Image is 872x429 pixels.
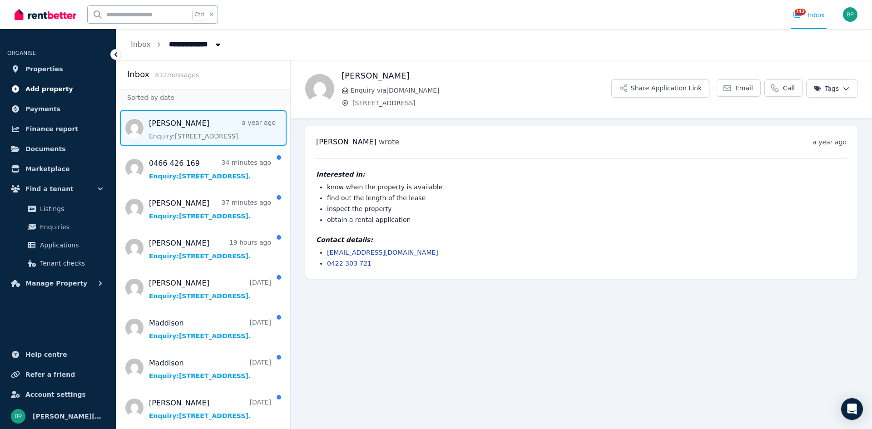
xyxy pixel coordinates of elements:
[25,163,69,174] span: Marketplace
[316,138,377,146] span: [PERSON_NAME]
[25,349,67,360] span: Help centre
[327,204,847,213] li: inspect the property
[735,84,753,93] span: Email
[327,215,847,224] li: obtain a rental application
[149,358,271,380] a: Maddison[DATE]Enquiry:[STREET_ADDRESS].
[843,7,857,22] img: Bundy Park Village
[379,138,399,146] span: wrote
[149,118,276,141] a: [PERSON_NAME]a year agoEnquiry:[STREET_ADDRESS].
[25,183,74,194] span: Find a tenant
[305,74,334,103] img: katelyn tewaiti
[33,411,105,422] span: [PERSON_NAME][GEOGRAPHIC_DATA]
[116,29,237,60] nav: Breadcrumb
[795,9,806,15] span: 742
[11,218,105,236] a: Enquiries
[813,138,847,146] time: a year ago
[611,79,709,98] button: Share Application Link
[40,203,101,214] span: Listings
[25,123,78,134] span: Finance report
[40,258,101,269] span: Tenant checks
[11,254,105,272] a: Tenant checks
[149,398,271,420] a: [PERSON_NAME][DATE]Enquiry:[STREET_ADDRESS].
[806,79,857,98] button: Tags
[25,369,75,380] span: Refer a friend
[155,71,199,79] span: 812 message s
[25,143,66,154] span: Documents
[149,278,271,301] a: [PERSON_NAME][DATE]Enquiry:[STREET_ADDRESS].
[841,398,863,420] div: Open Intercom Messenger
[7,120,109,138] a: Finance report
[149,158,271,181] a: 0466 426 16934 minutes agoEnquiry:[STREET_ADDRESS].
[149,318,271,340] a: Maddison[DATE]Enquiry:[STREET_ADDRESS].
[11,409,25,424] img: Bundy Park Village
[316,235,847,244] h4: Contact details:
[342,69,611,82] h1: [PERSON_NAME]
[351,86,611,95] span: Enquiry via [DOMAIN_NAME]
[327,193,847,202] li: find out the length of the lease
[7,160,109,178] a: Marketplace
[717,79,761,97] a: Email
[149,198,271,221] a: [PERSON_NAME]37 minutes agoEnquiry:[STREET_ADDRESS].
[7,140,109,158] a: Documents
[11,236,105,254] a: Applications
[316,170,847,179] h4: Interested in:
[764,79,803,97] a: Call
[7,100,109,118] a: Payments
[7,365,109,384] a: Refer a friend
[40,222,101,232] span: Enquiries
[783,84,795,93] span: Call
[7,274,109,292] button: Manage Property
[192,9,206,20] span: Ctrl
[11,200,105,218] a: Listings
[814,84,839,93] span: Tags
[149,238,271,261] a: [PERSON_NAME]19 hours agoEnquiry:[STREET_ADDRESS].
[327,182,847,192] li: know when the property is available
[210,11,213,18] span: k
[25,84,73,94] span: Add property
[327,249,438,256] a: [EMAIL_ADDRESS][DOMAIN_NAME]
[7,345,109,364] a: Help centre
[116,89,290,106] div: Sorted by date
[7,60,109,78] a: Properties
[15,8,76,21] img: RentBetter
[7,180,109,198] button: Find a tenant
[327,260,372,267] a: 0422 303 721
[25,64,63,74] span: Properties
[25,278,87,289] span: Manage Property
[25,389,86,400] span: Account settings
[7,50,36,56] span: ORGANISE
[127,68,149,81] h2: Inbox
[40,240,101,251] span: Applications
[131,40,151,49] a: Inbox
[7,385,109,404] a: Account settings
[793,10,825,20] div: Inbox
[352,99,611,108] span: [STREET_ADDRESS]
[7,80,109,98] a: Add property
[25,104,60,114] span: Payments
